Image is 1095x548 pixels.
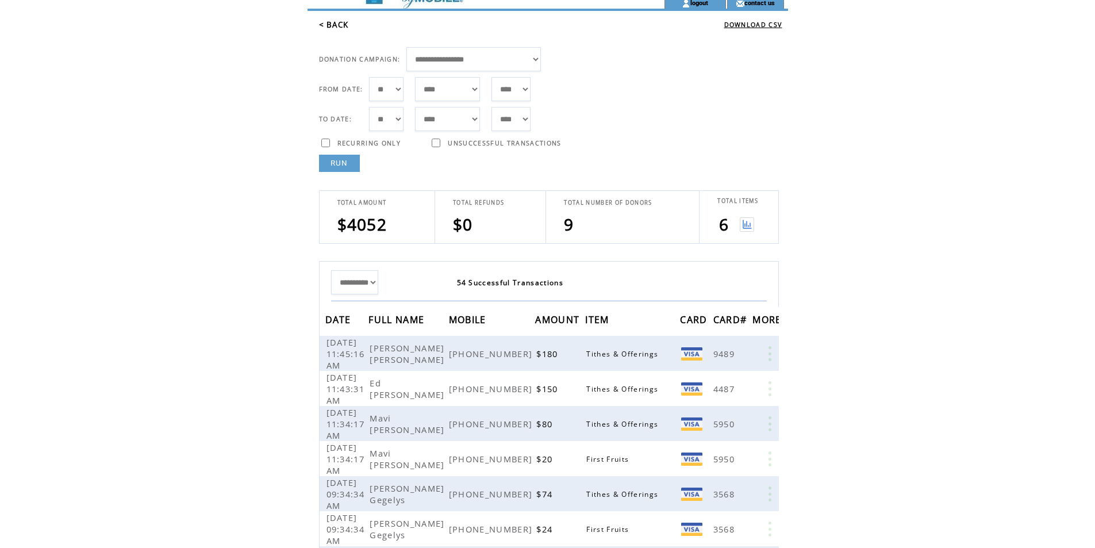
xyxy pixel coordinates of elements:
img: Visa [681,488,702,501]
span: Mavi [PERSON_NAME] [370,447,447,470]
span: MOBILE [449,311,489,332]
span: $180 [536,348,560,359]
span: 3568 [713,488,737,500]
span: First Fruits [586,454,632,464]
span: $24 [536,523,555,535]
span: FULL NAME [368,311,427,332]
span: [DATE] 11:43:31 AM [326,371,365,406]
span: 6 [719,213,729,235]
span: [PHONE_NUMBER] [449,418,536,430]
img: Visa [681,453,702,466]
span: [PERSON_NAME] Gegelys [370,482,444,505]
img: Visa [681,523,702,536]
span: Tithes & Offerings [586,349,661,359]
span: TOTAL NUMBER OF DONORS [564,199,652,206]
span: $4052 [337,213,387,235]
span: 3568 [713,523,737,535]
a: < BACK [319,20,349,30]
span: [PHONE_NUMBER] [449,383,536,394]
span: Mavi [PERSON_NAME] [370,412,447,435]
span: 54 Successful Transactions [457,278,564,288]
span: $0 [453,213,473,235]
span: [PHONE_NUMBER] [449,488,536,500]
a: FULL NAME [368,316,427,323]
span: [PHONE_NUMBER] [449,453,536,465]
span: DATE [325,311,354,332]
span: 9 [564,213,574,235]
span: [PHONE_NUMBER] [449,348,536,359]
span: FROM DATE: [319,85,363,93]
span: Tithes & Offerings [586,419,661,429]
span: MORE [752,311,784,332]
span: [DATE] 09:34:34 AM [326,477,365,511]
span: CARD [680,311,710,332]
span: [PERSON_NAME] [PERSON_NAME] [370,342,447,365]
span: [PHONE_NUMBER] [449,523,536,535]
span: DONATION CAMPAIGN: [319,55,401,63]
a: DOWNLOAD CSV [724,21,782,29]
span: TOTAL ITEMS [717,197,758,205]
span: RECURRING ONLY [337,139,401,147]
a: DATE [325,316,354,323]
a: MOBILE [449,316,489,323]
span: UNSUCCESSFUL TRANSACTIONS [448,139,561,147]
a: ITEM [585,316,612,323]
span: $74 [536,488,555,500]
span: 4487 [713,383,737,394]
img: Visa [681,382,702,396]
span: [DATE] 11:34:17 AM [326,442,365,476]
a: CARD [680,316,710,323]
a: RUN [319,155,360,172]
a: AMOUNT [535,316,582,323]
span: Tithes & Offerings [586,489,661,499]
span: [PERSON_NAME] Gegelys [370,518,444,541]
span: [DATE] 09:34:34 AM [326,512,365,546]
span: TOTAL REFUNDS [453,199,504,206]
a: CARD# [713,316,750,323]
span: $80 [536,418,555,430]
span: TOTAL AMOUNT [337,199,387,206]
span: [DATE] 11:45:16 AM [326,336,365,371]
img: Visa [681,417,702,431]
span: 5950 [713,453,737,465]
span: AMOUNT [535,311,582,332]
span: Tithes & Offerings [586,384,661,394]
img: View graph [740,217,754,232]
span: 5950 [713,418,737,430]
span: Ed [PERSON_NAME] [370,377,447,400]
span: $20 [536,453,555,465]
span: 9489 [713,348,737,359]
span: $150 [536,383,560,394]
span: ITEM [585,311,612,332]
span: [DATE] 11:34:17 AM [326,407,365,441]
span: CARD# [713,311,750,332]
img: Visa [681,347,702,361]
span: First Fruits [586,524,632,534]
span: TO DATE: [319,115,352,123]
